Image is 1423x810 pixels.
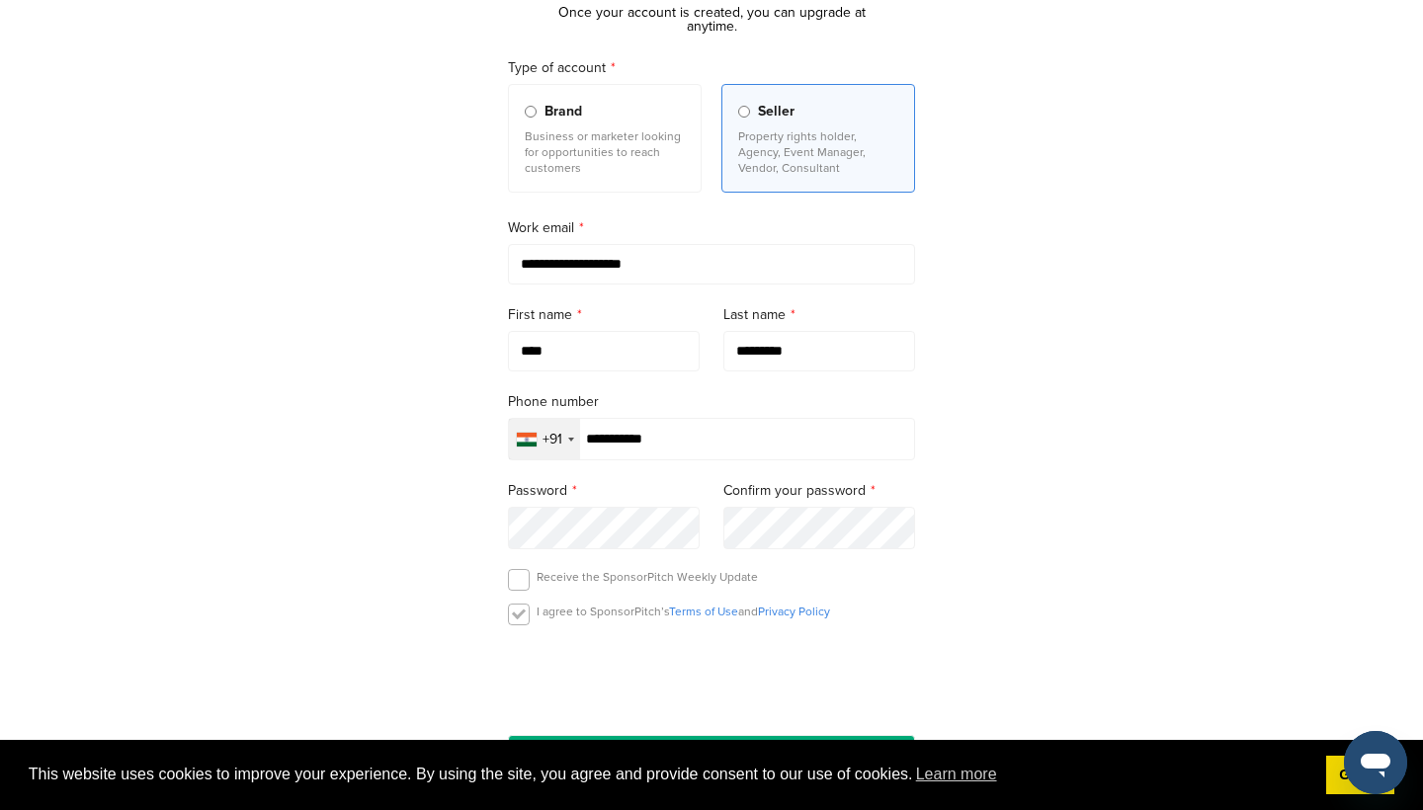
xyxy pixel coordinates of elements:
span: Seller [758,101,795,122]
label: Last name [723,304,915,326]
span: This website uses cookies to improve your experience. By using the site, you agree and provide co... [29,760,1310,789]
label: Work email [508,217,915,239]
iframe: reCAPTCHA [599,648,824,706]
div: +91 [543,433,562,446]
p: Receive the SponsorPitch Weekly Update [537,569,758,585]
span: Brand [544,101,582,122]
label: Phone number [508,391,915,413]
div: Selected country [509,419,580,459]
p: Business or marketer looking for opportunities to reach customers [525,128,685,176]
label: First name [508,304,700,326]
p: Property rights holder, Agency, Event Manager, Vendor, Consultant [738,128,898,176]
iframe: Button to launch messaging window [1344,731,1407,794]
input: Seller Property rights holder, Agency, Event Manager, Vendor, Consultant [738,106,750,118]
a: Privacy Policy [758,605,830,618]
label: Password [508,480,700,502]
a: Terms of Use [669,605,738,618]
label: Type of account [508,57,915,79]
a: dismiss cookie message [1326,756,1394,795]
p: I agree to SponsorPitch’s and [537,604,830,619]
label: Confirm your password [723,480,915,502]
a: learn more about cookies [913,760,1000,789]
span: Once your account is created, you can upgrade at anytime. [558,4,866,35]
input: Brand Business or marketer looking for opportunities to reach customers [525,106,537,118]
